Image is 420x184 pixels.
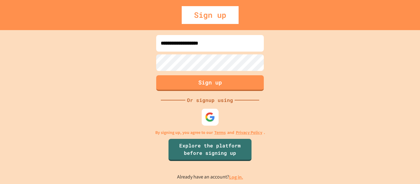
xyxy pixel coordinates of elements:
[214,129,226,136] a: Terms
[185,96,235,104] div: Or signup using
[229,174,243,180] a: Log in.
[177,173,243,181] p: Already have an account?
[236,129,262,136] a: Privacy Policy
[155,129,265,136] p: By signing up, you agree to our and .
[182,6,239,24] div: Sign up
[205,112,215,122] img: google-icon.svg
[168,139,252,161] a: Explore the platform before signing up
[156,75,264,91] button: Sign up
